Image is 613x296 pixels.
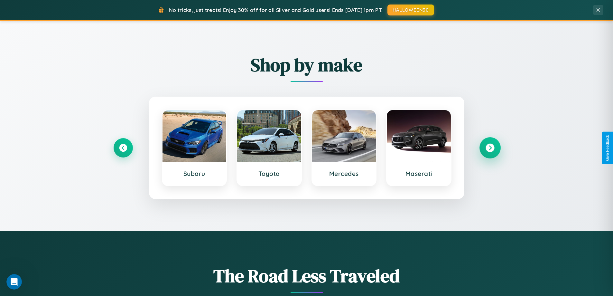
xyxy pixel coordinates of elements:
h1: The Road Less Traveled [114,263,500,288]
h2: Shop by make [114,53,500,77]
button: HALLOWEEN30 [387,5,434,15]
h3: Mercedes [319,170,370,177]
h3: Subaru [169,170,220,177]
h3: Toyota [244,170,295,177]
iframe: Intercom live chat [6,274,22,290]
span: No tricks, just treats! Enjoy 30% off for all Silver and Gold users! Ends [DATE] 1pm PT. [169,7,383,13]
h3: Maserati [393,170,444,177]
div: Give Feedback [605,135,610,161]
